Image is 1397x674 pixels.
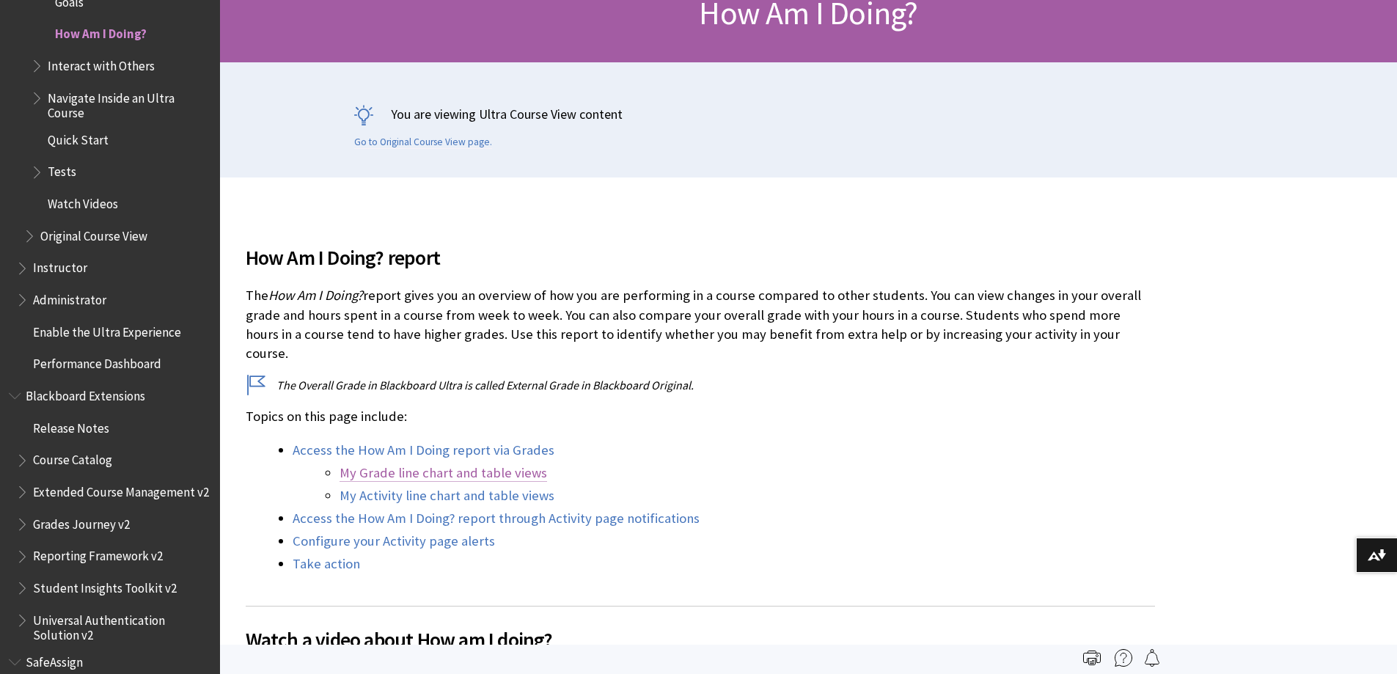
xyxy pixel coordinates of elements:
img: More help [1115,649,1132,667]
span: Interact with Others [48,54,155,73]
span: Original Course View [40,224,147,243]
nav: Book outline for Blackboard Extensions [9,384,211,642]
span: How Am I Doing? [55,22,147,42]
span: Extended Course Management v2 [33,480,209,499]
a: Access the How Am I Doing report via Grades [293,442,554,459]
span: Administrator [33,287,106,307]
a: Take action [293,555,360,573]
span: Grades Journey v2 [33,512,130,532]
img: Print [1083,649,1101,667]
a: Configure your Activity page alerts [293,532,495,550]
span: Instructor [33,256,87,276]
span: Performance Dashboard [33,352,161,372]
p: Topics on this page include: [246,407,1155,426]
span: Universal Authentication Solution v2 [33,608,210,642]
span: Student Insights Toolkit v2 [33,576,177,596]
span: Release Notes [33,416,109,436]
p: You are viewing Ultra Course View content [354,105,1264,123]
span: How Am I Doing? report [246,242,1155,273]
span: Tests [48,160,76,180]
img: Follow this page [1143,649,1161,667]
span: Watch Videos [48,191,118,211]
a: My Activity line chart and table views [340,487,554,505]
span: Blackboard Extensions [26,384,145,403]
p: The report gives you an overview of how you are performing in a course compared to other students... [246,286,1155,363]
a: My Grade line chart and table views [340,464,547,482]
span: Navigate Inside an Ultra Course [48,86,210,120]
span: How Am I Doing? [268,287,363,304]
span: Reporting Framework v2 [33,544,163,564]
a: Go to Original Course View page. [354,136,492,149]
span: Course Catalog [33,448,112,468]
span: Enable the Ultra Experience [33,320,181,340]
a: Access the How Am I Doing? report through Activity page notifications [293,510,700,527]
p: The Overall Grade in Blackboard Ultra is called External Grade in Blackboard Original. [246,377,1155,393]
span: Watch a video about How am I doing? [246,624,1155,655]
span: SafeAssign [26,650,83,670]
span: Quick Start [48,128,109,147]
